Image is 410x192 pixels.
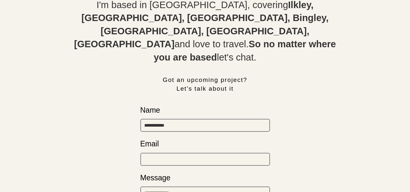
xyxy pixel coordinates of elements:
[140,172,170,184] p: Message
[117,76,293,93] h3: Got an upcoming project? Let's talk about it
[154,39,338,62] strong: So no matter where you are based
[140,153,270,166] input: Email
[140,138,159,150] p: Email
[74,13,334,49] strong: [GEOGRAPHIC_DATA], [GEOGRAPHIC_DATA], Bingley, [GEOGRAPHIC_DATA], [GEOGRAPHIC_DATA], [GEOGRAPHIC_...
[140,105,160,116] p: Name
[140,119,270,132] input: Name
